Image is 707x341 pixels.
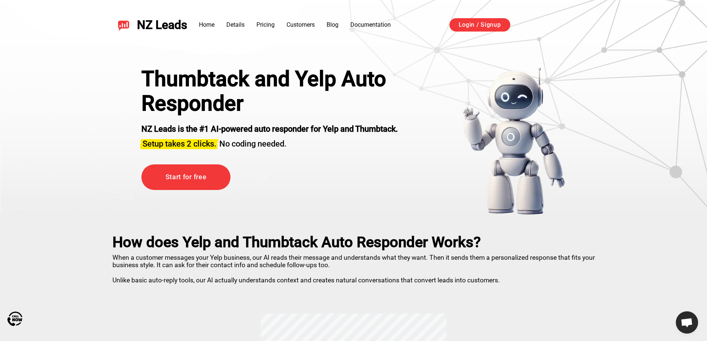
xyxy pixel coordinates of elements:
a: Home [199,21,215,28]
h1: Thumbtack and Yelp Auto Responder [141,67,438,115]
a: Login / Signup [449,18,510,32]
span: Setup takes 2 clicks. [143,139,216,148]
a: Blog [327,21,338,28]
a: Details [226,21,245,28]
a: Documentation [350,21,391,28]
img: NZ Leads logo [118,19,130,31]
h2: How does Yelp and Thumbtack Auto Responder Works? [112,234,595,251]
a: Start for free [141,164,230,190]
p: When a customer messages your Yelp business, our AI reads their message and understands what they... [112,251,595,284]
iframe: Sign in with Google Button [518,17,599,33]
a: Open chat [676,311,698,334]
strong: NZ Leads is the #1 AI-powered auto responder for Yelp and Thumbtack. [141,124,398,134]
a: Pricing [256,21,275,28]
img: Call Now [7,311,22,326]
a: Customers [287,21,315,28]
img: yelp bot [462,67,566,215]
h2: No coding needed. [141,135,438,150]
span: NZ Leads [137,18,187,32]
